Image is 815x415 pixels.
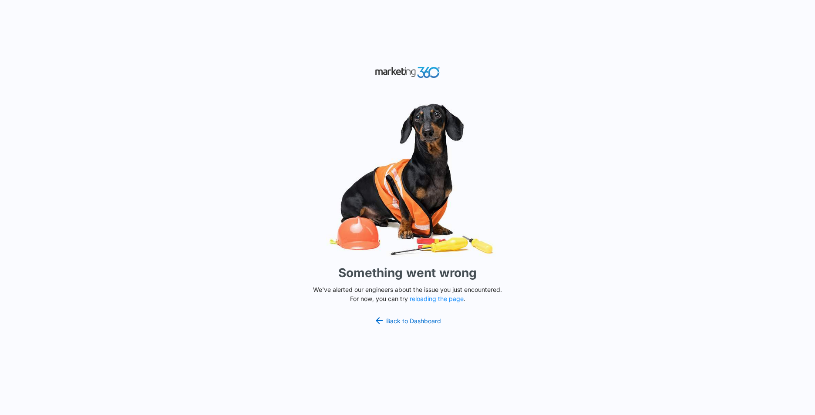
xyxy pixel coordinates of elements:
[310,285,505,303] p: We've alerted our engineers about the issue you just encountered. For now, you can try .
[410,295,464,302] button: reloading the page
[338,264,477,282] h1: Something went wrong
[277,98,538,261] img: Sad Dog
[374,315,441,326] a: Back to Dashboard
[375,65,440,80] img: Marketing 360 Logo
